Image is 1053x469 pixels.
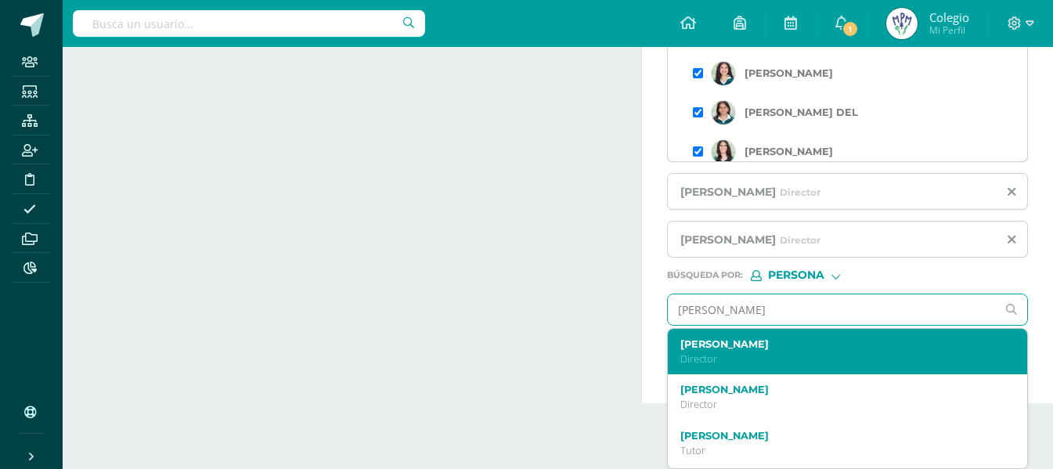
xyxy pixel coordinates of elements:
[680,430,1001,442] label: [PERSON_NAME]
[712,101,735,124] img: student
[668,294,996,325] input: Ej. Mario Galindo
[680,338,1001,350] label: [PERSON_NAME]
[745,67,833,79] label: [PERSON_NAME]
[768,271,824,280] span: Persona
[680,352,1001,366] p: Director
[680,233,776,247] span: [PERSON_NAME]
[751,270,868,281] div: [object Object]
[712,62,735,85] img: student
[745,146,833,157] label: [PERSON_NAME]
[780,186,820,198] span: Director
[73,10,425,37] input: Busca un usuario...
[929,9,969,25] span: Colegio
[680,398,1001,411] p: Director
[886,8,918,39] img: e484a19925c0a5cccf408cad57c67c38.png
[680,384,1001,395] label: [PERSON_NAME]
[712,140,735,164] img: student
[745,106,858,118] label: [PERSON_NAME] Del
[780,234,820,246] span: Director
[929,23,969,37] span: Mi Perfil
[680,444,1001,457] p: Tutor
[842,20,859,38] span: 1
[667,271,743,280] span: Búsqueda por :
[680,185,776,199] span: [PERSON_NAME]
